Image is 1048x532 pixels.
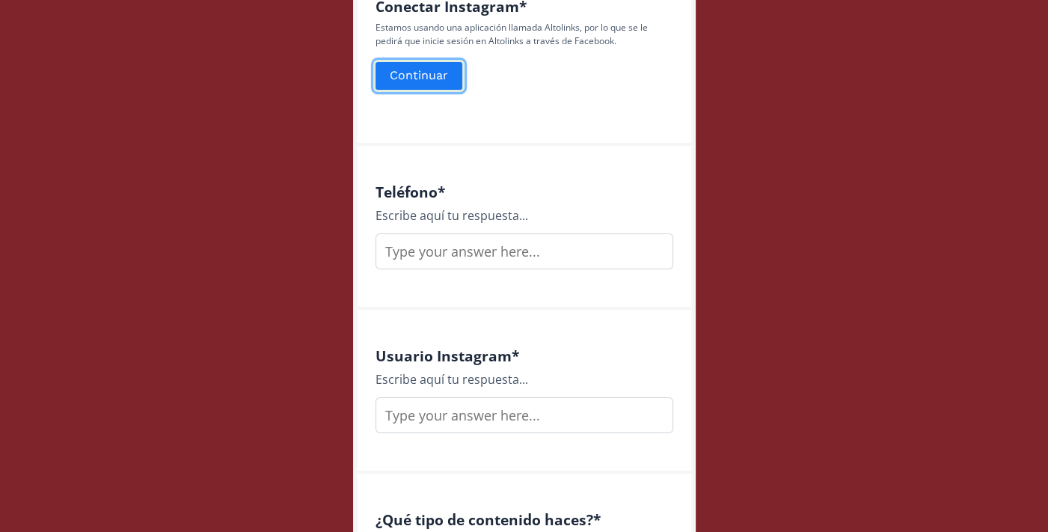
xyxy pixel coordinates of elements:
button: Continuar [373,60,465,92]
div: Escribe aquí tu respuesta... [376,207,673,224]
div: Escribe aquí tu respuesta... [376,370,673,388]
h4: ¿Qué tipo de contenido haces? * [376,511,673,528]
input: Type your answer here... [376,397,673,433]
h4: Usuario Instagram * [376,347,673,364]
h4: Teléfono * [376,183,673,201]
p: Estamos usando una aplicación llamada Altolinks, por lo que se le pedirá que inicie sesión en Alt... [376,21,673,48]
input: Type your answer here... [376,233,673,269]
